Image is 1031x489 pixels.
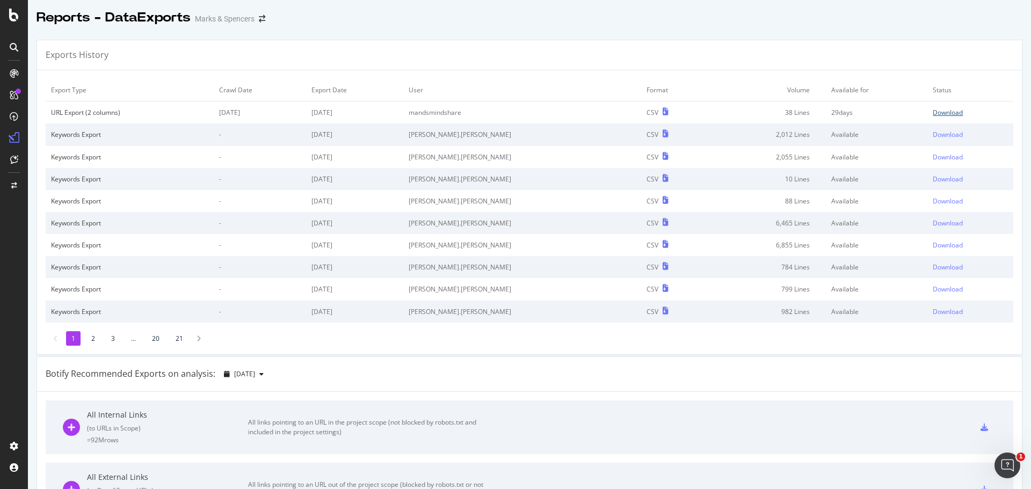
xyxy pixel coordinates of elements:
[933,174,1008,184] a: Download
[933,108,1008,117] a: Download
[710,101,826,124] td: 38 Lines
[933,262,1008,272] a: Download
[933,284,1008,294] a: Download
[51,284,208,294] div: Keywords Export
[214,190,306,212] td: -
[306,168,403,190] td: [DATE]
[214,79,306,101] td: Crawl Date
[106,331,120,346] li: 3
[933,218,963,228] div: Download
[710,123,826,145] td: 2,012 Lines
[710,79,826,101] td: Volume
[647,108,658,117] div: CSV
[51,262,208,272] div: Keywords Export
[647,218,658,228] div: CSV
[933,262,963,272] div: Download
[214,212,306,234] td: -
[933,108,963,117] div: Download
[933,196,1008,206] a: Download
[647,240,658,250] div: CSV
[994,452,1020,478] iframe: Intercom live chat
[826,79,927,101] td: Available for
[403,123,641,145] td: [PERSON_NAME].[PERSON_NAME]
[831,307,922,316] div: Available
[933,240,1008,250] a: Download
[403,79,641,101] td: User
[647,284,658,294] div: CSV
[710,190,826,212] td: 88 Lines
[87,424,248,433] div: ( to URLs in Scope )
[51,196,208,206] div: Keywords Export
[147,331,165,346] li: 20
[1017,452,1025,461] span: 1
[981,424,988,431] div: csv-export
[647,307,658,316] div: CSV
[710,234,826,256] td: 6,855 Lines
[66,331,81,346] li: 1
[234,369,255,378] span: 2025 Oct. 4th
[933,174,963,184] div: Download
[831,284,922,294] div: Available
[403,101,641,124] td: mandsmindshare
[647,262,658,272] div: CSV
[248,418,490,437] div: All links pointing to an URL in the project scope (not blocked by robots.txt and included in the ...
[46,49,108,61] div: Exports History
[214,168,306,190] td: -
[306,79,403,101] td: Export Date
[403,212,641,234] td: [PERSON_NAME].[PERSON_NAME]
[647,152,658,162] div: CSV
[927,79,1013,101] td: Status
[403,301,641,323] td: [PERSON_NAME].[PERSON_NAME]
[933,218,1008,228] a: Download
[403,168,641,190] td: [PERSON_NAME].[PERSON_NAME]
[306,123,403,145] td: [DATE]
[214,301,306,323] td: -
[306,234,403,256] td: [DATE]
[46,79,214,101] td: Export Type
[403,234,641,256] td: [PERSON_NAME].[PERSON_NAME]
[647,174,658,184] div: CSV
[259,15,265,23] div: arrow-right-arrow-left
[403,278,641,300] td: [PERSON_NAME].[PERSON_NAME]
[51,130,208,139] div: Keywords Export
[710,256,826,278] td: 784 Lines
[51,307,208,316] div: Keywords Export
[87,410,248,420] div: All Internal Links
[831,240,922,250] div: Available
[86,331,100,346] li: 2
[51,240,208,250] div: Keywords Export
[306,256,403,278] td: [DATE]
[403,190,641,212] td: [PERSON_NAME].[PERSON_NAME]
[933,196,963,206] div: Download
[46,368,215,380] div: Botify Recommended Exports on analysis:
[214,146,306,168] td: -
[641,79,710,101] td: Format
[933,130,1008,139] a: Download
[831,152,922,162] div: Available
[647,130,658,139] div: CSV
[710,168,826,190] td: 10 Lines
[831,174,922,184] div: Available
[51,218,208,228] div: Keywords Export
[933,307,963,316] div: Download
[306,278,403,300] td: [DATE]
[87,472,248,483] div: All External Links
[831,218,922,228] div: Available
[126,331,141,346] li: ...
[306,146,403,168] td: [DATE]
[214,123,306,145] td: -
[710,212,826,234] td: 6,465 Lines
[214,256,306,278] td: -
[87,435,248,444] div: = 92M rows
[51,108,208,117] div: URL Export (2 columns)
[826,101,927,124] td: 29 days
[306,212,403,234] td: [DATE]
[933,130,963,139] div: Download
[306,101,403,124] td: [DATE]
[51,152,208,162] div: Keywords Export
[933,240,963,250] div: Download
[214,234,306,256] td: -
[214,278,306,300] td: -
[214,101,306,124] td: [DATE]
[933,152,1008,162] a: Download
